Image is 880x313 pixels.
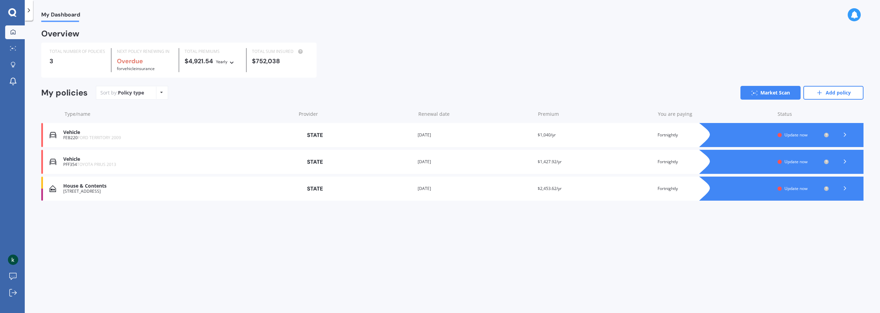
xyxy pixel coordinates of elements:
[538,186,562,191] span: $2,453.62/yr
[252,58,308,65] div: $752,038
[252,48,308,55] div: TOTAL SUM INSURED
[49,132,56,138] img: Vehicle
[658,185,772,192] div: Fortnightly
[49,185,56,192] img: House & Contents
[658,111,772,118] div: You are paying
[418,158,532,165] div: [DATE]
[538,111,652,118] div: Premium
[118,89,144,96] div: Policy type
[8,255,18,265] img: AGNmyxYsaM8tGTx6bJ8oZqks_7VN0z2FyJRUw2dgwzar=s96-c
[216,58,228,65] div: Yearly
[784,186,807,191] span: Update now
[41,30,79,37] div: Overview
[117,66,155,71] span: for Vehicle insurance
[49,48,106,55] div: TOTAL NUMBER OF POLICIES
[63,135,292,140] div: FEB220
[418,111,532,118] div: Renewal date
[418,132,532,138] div: [DATE]
[298,182,332,195] img: State
[298,156,332,168] img: State
[63,189,292,194] div: [STREET_ADDRESS]
[63,130,292,135] div: Vehicle
[658,158,772,165] div: Fortnightly
[784,159,807,165] span: Update now
[784,132,807,138] span: Update now
[538,132,556,138] span: $1,040/yr
[63,183,292,189] div: House & Contents
[63,156,292,162] div: Vehicle
[538,159,562,165] span: $1,427.92/yr
[803,86,863,100] a: Add policy
[100,89,144,96] div: Sort by:
[185,48,241,55] div: TOTAL PREMIUMS
[418,185,532,192] div: [DATE]
[41,88,88,98] div: My policies
[49,158,56,165] img: Vehicle
[65,111,293,118] div: Type/name
[185,58,241,65] div: $4,921.54
[49,58,106,65] div: 3
[298,129,332,141] img: State
[117,57,143,65] b: Overdue
[658,132,772,138] div: Fortnightly
[78,135,121,141] span: FORD TERRITORY 2009
[778,111,829,118] div: Status
[63,162,292,167] div: PFF354
[41,11,80,21] span: My Dashboard
[117,48,173,55] div: NEXT POLICY RENEWING IN
[77,161,116,167] span: TOYOTA PRIUS 2013
[299,111,413,118] div: Provider
[740,86,801,100] a: Market Scan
